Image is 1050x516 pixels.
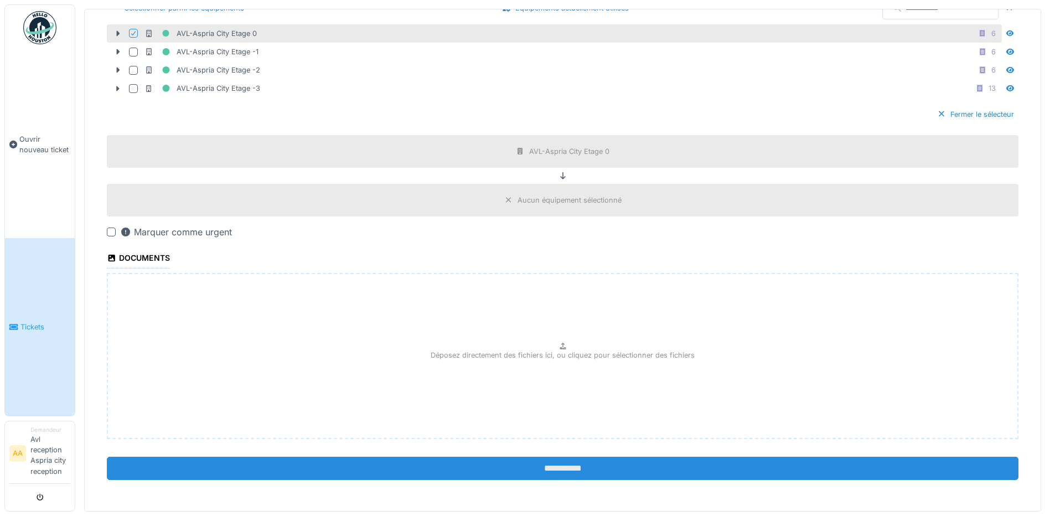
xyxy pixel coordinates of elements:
a: Tickets [5,238,75,415]
div: AVL-Aspria City Etage -2 [144,63,260,77]
img: Badge_color-CXgf-gQk.svg [23,11,56,44]
div: Fermer le sélecteur [933,107,1018,122]
span: Tickets [20,322,70,332]
div: 6 [991,65,996,75]
a: AA DemandeurAvl reception Aspria city reception [9,426,70,484]
div: 13 [989,83,996,94]
li: AA [9,445,26,462]
div: 6 [991,47,996,57]
div: Marquer comme urgent [120,225,232,239]
div: AVL-Aspria City Etage 0 [529,146,609,157]
div: Demandeur [30,426,70,434]
div: AVL-Aspria City Etage -1 [144,45,258,59]
a: Ouvrir nouveau ticket [5,50,75,238]
div: Aucun équipement sélectionné [518,195,622,205]
p: Déposez directement des fichiers ici, ou cliquez pour sélectionner des fichiers [431,350,695,360]
div: 6 [991,28,996,39]
span: Ouvrir nouveau ticket [19,134,70,155]
li: Avl reception Aspria city reception [30,426,70,481]
div: Documents [107,250,170,269]
div: AVL-Aspria City Etage -3 [144,81,260,95]
div: AVL-Aspria City Etage 0 [144,27,257,40]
